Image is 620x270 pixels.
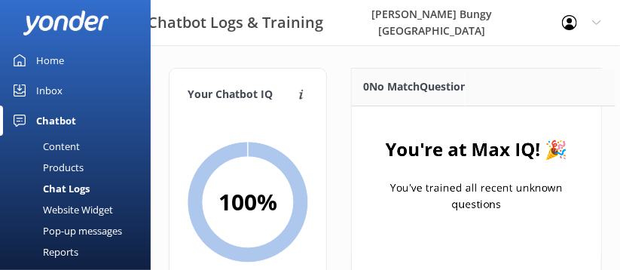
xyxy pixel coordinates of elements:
[9,199,113,220] div: Website Widget
[9,220,122,241] div: Pop-up messages
[352,106,601,257] div: grid
[386,135,568,164] h4: You're at Max IQ! 🎉
[363,78,467,95] p: 0 No Match Question
[23,11,109,35] img: yonder-white-logo.png
[9,136,80,157] div: Content
[36,106,76,136] div: Chatbot
[218,184,277,220] h2: 100 %
[9,157,84,178] div: Products
[148,11,323,35] h3: Chatbot Logs & Training
[9,178,151,199] a: Chat Logs
[188,87,295,103] h4: Your Chatbot IQ
[9,199,151,220] a: Website Widget
[9,220,151,241] a: Pop-up messages
[36,75,63,106] div: Inbox
[9,136,151,157] a: Content
[9,157,151,178] a: Products
[36,45,64,75] div: Home
[9,178,90,199] div: Chat Logs
[9,241,151,262] a: Reports
[367,179,586,213] p: You've trained all recent unknown questions
[9,241,78,262] div: Reports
